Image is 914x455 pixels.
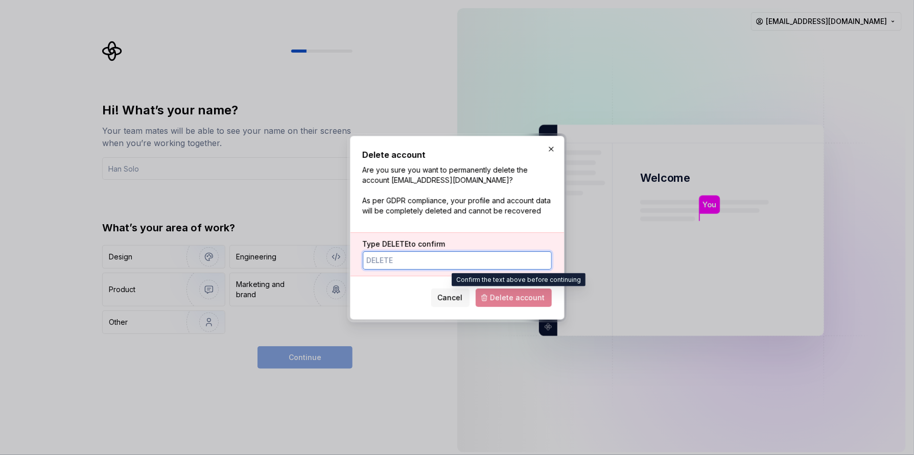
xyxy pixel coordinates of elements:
[363,251,552,270] input: DELETE
[383,240,409,248] span: DELETE
[363,239,446,249] label: Type to confirm
[431,289,470,307] button: Cancel
[363,165,552,216] p: Are you sure you want to permanently delete the account [EMAIL_ADDRESS][DOMAIN_NAME]? As per GDPR...
[438,293,463,303] span: Cancel
[452,273,585,286] div: Confirm the text above before continuing
[363,149,552,161] h2: Delete account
